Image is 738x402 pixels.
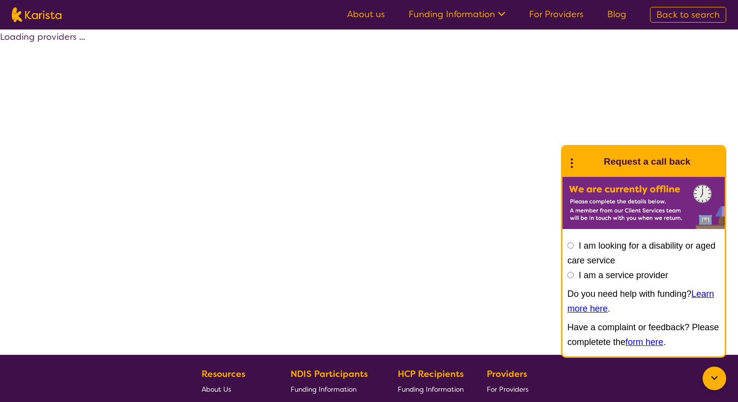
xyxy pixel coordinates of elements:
a: Blog [607,8,626,20]
a: About Us [202,381,267,397]
b: HCP Recipients [398,368,464,380]
a: Funding Information [409,8,505,20]
span: About Us [202,385,231,394]
label: I am looking for a disability or aged care service [567,241,715,265]
b: Resources [202,368,245,380]
a: For Providers [529,8,584,20]
span: Back to search [656,9,720,21]
a: For Providers [487,381,532,397]
a: Back to search [650,7,726,23]
span: Funding Information [291,385,356,394]
img: Karista [578,152,598,172]
img: Karista logo [12,7,61,22]
img: Karista offline chat form to request call back [562,177,725,229]
label: I am a service provider [579,270,668,280]
b: NDIS Participants [291,368,368,380]
a: form here [625,337,663,347]
span: For Providers [487,385,529,394]
b: Providers [487,368,527,380]
p: Do you need help with funding? . [567,287,720,316]
a: Funding Information [398,381,464,397]
p: Have a complaint or feedback? Please completete the . [567,320,720,349]
a: About us [347,8,385,20]
span: Funding Information [398,385,464,394]
a: Funding Information [291,381,375,397]
h1: Request a call back [604,154,690,169]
